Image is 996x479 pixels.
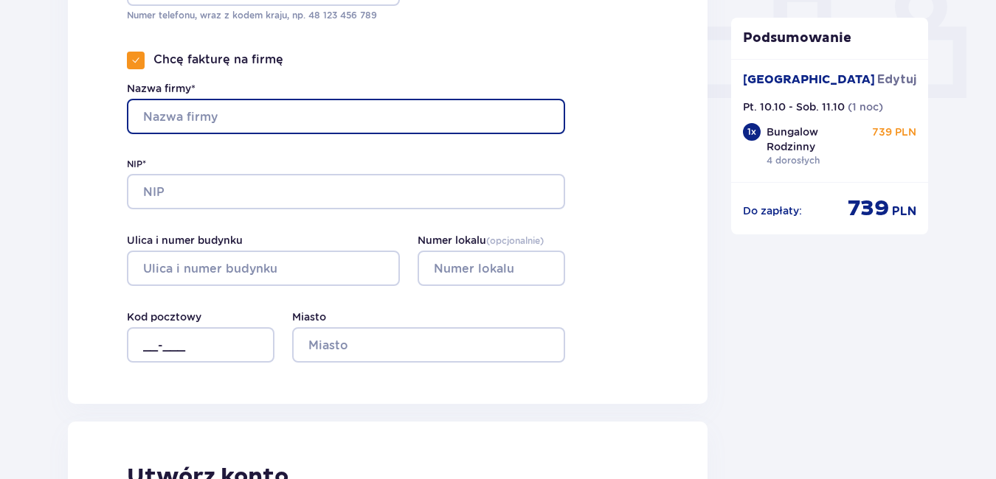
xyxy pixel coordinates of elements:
[872,125,916,139] p: 739 PLN
[848,99,883,114] p: ( 1 noc )
[892,203,916,220] span: PLN
[127,233,243,248] label: Ulica i numer budynku
[127,251,400,286] input: Ulica i numer budynku
[486,235,544,246] span: ( opcjonalnie )
[418,233,544,248] label: Numer lokalu
[127,99,565,134] input: Nazwa firmy
[743,71,875,88] p: [GEOGRAPHIC_DATA]
[127,174,565,209] input: NIP
[848,195,889,223] span: 739
[743,203,802,218] p: Do zapłaty :
[153,52,283,68] p: Chcę fakturę na firmę
[418,251,565,286] input: Numer lokalu
[767,125,868,154] p: Bungalow Rodzinny
[127,310,201,324] label: Kod pocztowy
[292,327,565,363] input: Miasto
[127,9,400,22] p: Numer telefonu, wraz z kodem kraju, np. 48 ​123 ​456 ​789
[877,71,916,88] span: Edytuj
[767,154,820,167] p: 4 dorosłych
[743,123,761,141] div: 1 x
[731,29,929,47] p: Podsumowanie
[292,310,326,324] label: Miasto
[127,81,196,96] label: Nazwa firmy*
[743,99,845,114] p: Pt. 10.10 - Sob. 11.10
